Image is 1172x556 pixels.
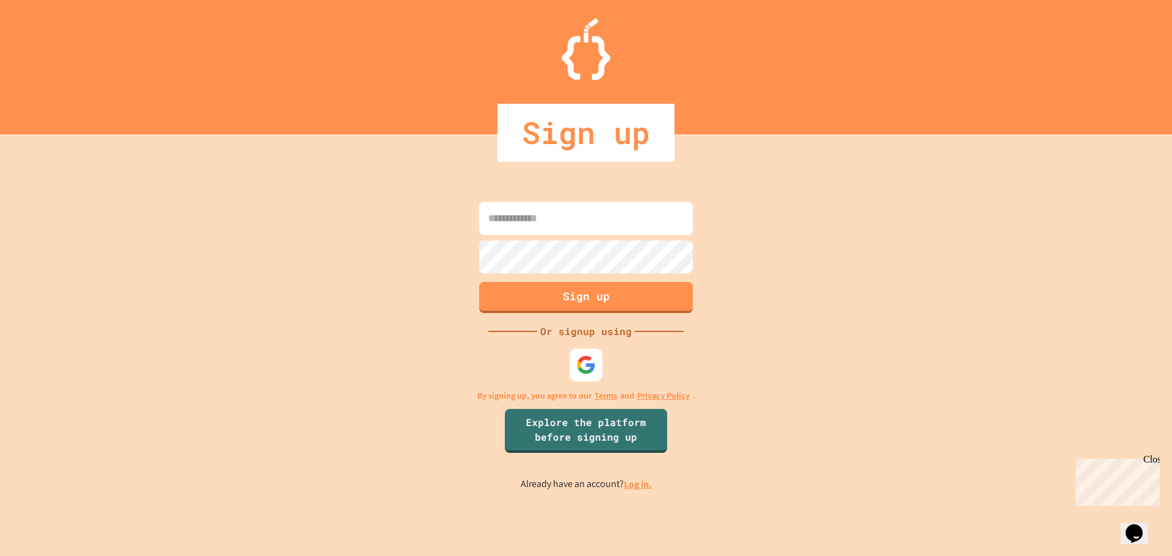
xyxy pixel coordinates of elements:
a: Explore the platform before signing up [505,409,667,453]
div: Or signup using [537,324,635,339]
a: Privacy Policy [637,389,690,402]
p: By signing up, you agree to our and . [477,389,695,402]
button: Sign up [479,282,693,313]
p: Already have an account? [521,477,652,492]
a: Log in. [624,478,652,491]
iframe: chat widget [1071,454,1160,506]
iframe: chat widget [1121,507,1160,544]
img: Logo.svg [562,18,610,80]
a: Terms [595,389,617,402]
div: Chat with us now!Close [5,5,84,78]
div: Sign up [497,104,675,162]
img: google-icon.svg [576,355,596,374]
